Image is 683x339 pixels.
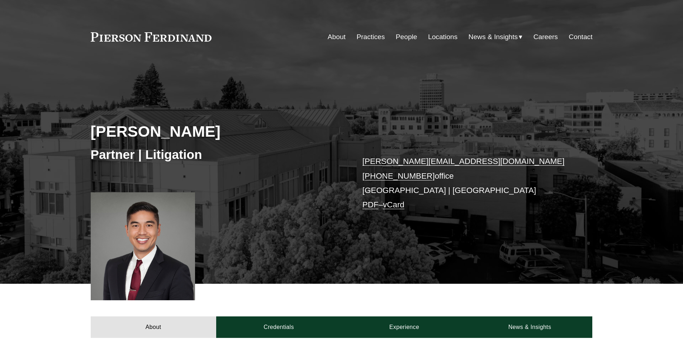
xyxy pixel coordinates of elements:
a: vCard [383,200,404,209]
p: office [GEOGRAPHIC_DATA] | [GEOGRAPHIC_DATA] – [362,154,571,212]
a: News & Insights [467,316,592,338]
a: About [91,316,216,338]
a: Careers [533,30,558,44]
a: [PHONE_NUMBER] [362,171,435,180]
a: Contact [569,30,592,44]
a: [PERSON_NAME][EMAIL_ADDRESS][DOMAIN_NAME] [362,157,565,166]
h3: Partner | Litigation [91,147,342,163]
a: Practices [356,30,385,44]
span: News & Insights [469,31,518,43]
a: folder dropdown [469,30,523,44]
a: About [328,30,346,44]
a: People [396,30,417,44]
a: Locations [428,30,457,44]
h2: [PERSON_NAME] [91,122,342,141]
a: PDF [362,200,379,209]
a: Experience [342,316,467,338]
a: Credentials [216,316,342,338]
